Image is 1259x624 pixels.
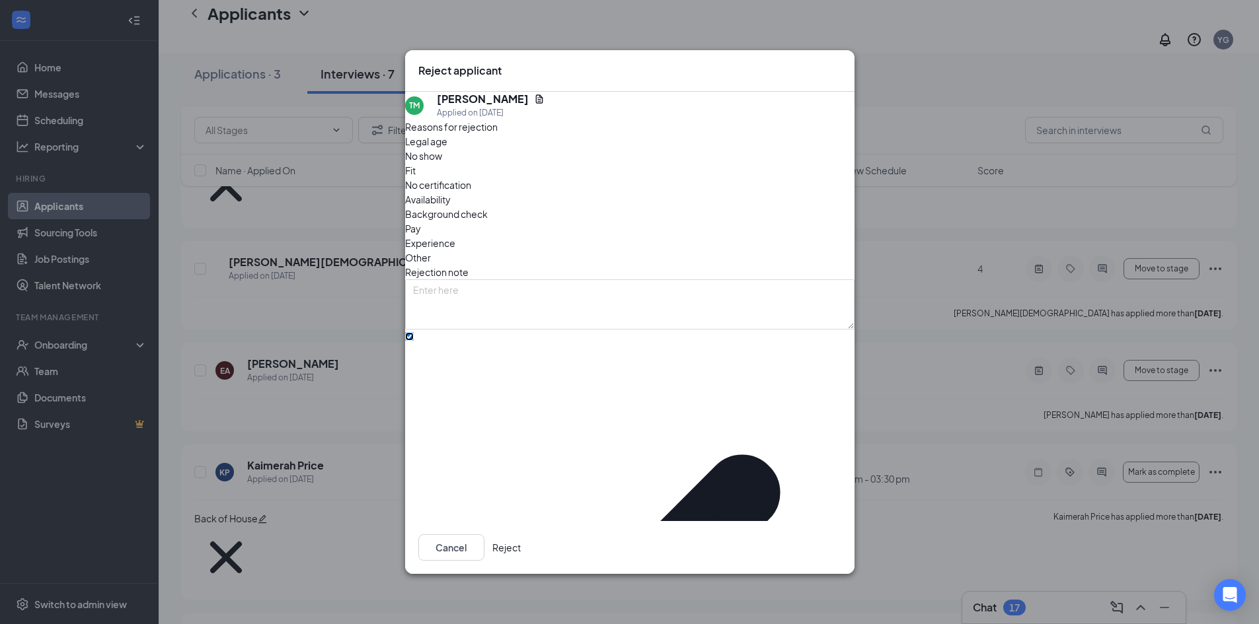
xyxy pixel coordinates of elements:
[534,94,545,104] svg: Document
[405,192,451,207] span: Availability
[437,106,545,120] div: Applied on [DATE]
[418,534,484,561] button: Cancel
[409,100,420,111] div: TM
[405,134,447,149] span: Legal age
[492,534,521,561] button: Reject
[405,250,431,265] span: Other
[405,149,442,163] span: No show
[1214,579,1246,611] div: Open Intercom Messenger
[405,236,455,250] span: Experience
[405,266,469,278] span: Rejection note
[405,121,498,133] span: Reasons for rejection
[405,178,471,192] span: No certification
[405,221,421,236] span: Pay
[405,163,416,178] span: Fit
[405,207,488,221] span: Background check
[418,63,502,78] h3: Reject applicant
[437,92,529,106] h5: [PERSON_NAME]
